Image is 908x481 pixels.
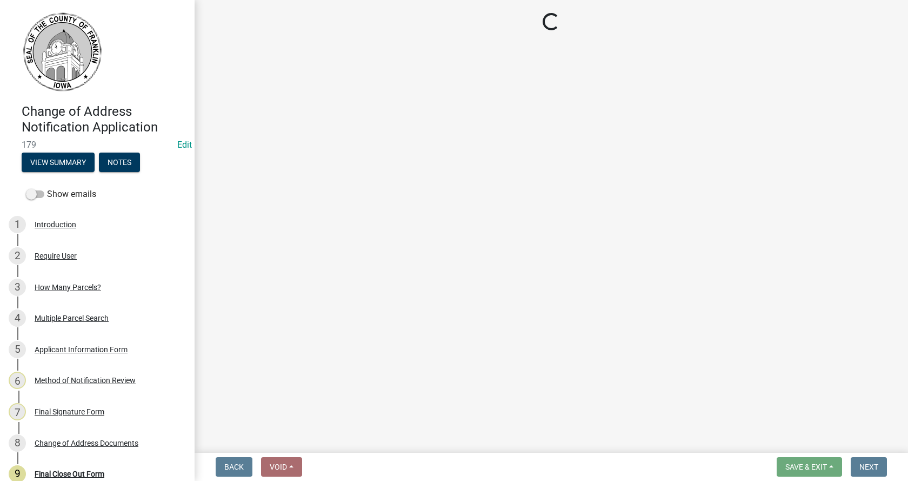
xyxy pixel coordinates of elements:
[261,457,302,477] button: Void
[851,457,887,477] button: Next
[9,341,26,358] div: 5
[99,159,140,167] wm-modal-confirm: Notes
[9,216,26,233] div: 1
[9,279,26,296] div: 3
[22,104,186,135] h4: Change of Address Notification Application
[35,346,128,353] div: Applicant Information Form
[177,140,192,150] wm-modal-confirm: Edit Application Number
[9,247,26,265] div: 2
[216,457,252,477] button: Back
[35,470,104,478] div: Final Close Out Form
[859,463,878,471] span: Next
[35,408,104,416] div: Final Signature Form
[22,11,103,93] img: Franklin County, Iowa
[35,252,77,260] div: Require User
[9,372,26,389] div: 6
[35,314,109,322] div: Multiple Parcel Search
[9,309,26,327] div: 4
[35,439,138,447] div: Change of Address Documents
[224,463,244,471] span: Back
[777,457,842,477] button: Save & Exit
[35,377,136,384] div: Method of Notification Review
[35,221,76,228] div: Introduction
[9,403,26,420] div: 7
[785,463,827,471] span: Save & Exit
[22,159,95,167] wm-modal-confirm: Summary
[22,140,173,150] span: 179
[99,153,140,172] button: Notes
[22,153,95,172] button: View Summary
[26,188,96,201] label: Show emails
[177,140,192,150] a: Edit
[9,434,26,452] div: 8
[35,284,101,291] div: How Many Parcels?
[270,463,287,471] span: Void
